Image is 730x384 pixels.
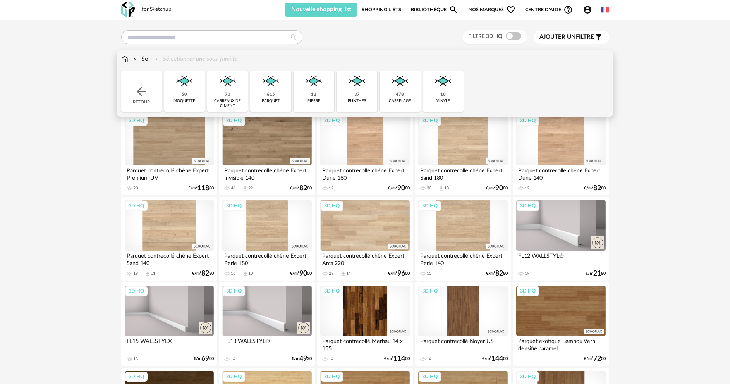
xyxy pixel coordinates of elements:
[419,115,441,126] div: 3D HQ
[586,271,606,276] div: €/m 80
[513,112,609,195] a: 3D HQ Parquet contrecollé chêne Expert Dune 140 12 €/m²8280
[594,33,603,42] span: Filter icon
[427,186,431,191] div: 30
[418,336,507,351] div: Parquet contrecollé Noyer US
[419,286,441,296] div: 3D HQ
[320,336,409,351] div: Parquet contrecollé Merbau 14 x 155
[346,271,351,276] div: 14
[223,201,245,211] div: 3D HQ
[142,6,172,13] div: for Sketchup
[419,201,441,211] div: 3D HQ
[242,186,248,191] span: Download icon
[222,165,311,181] div: Parquet contrecollé chêne Expert Invisible 140
[248,271,253,276] div: 10
[517,286,539,296] div: 3D HQ
[388,271,410,276] div: €/m² 00
[393,356,405,362] span: 114
[534,31,609,44] button: Ajouter unfiltre Filter icon
[299,356,307,362] span: 49
[495,271,503,276] span: 82
[506,5,515,14] span: Heart Outline icon
[307,98,320,103] div: pierre
[397,271,405,276] span: 96
[121,112,217,195] a: 3D HQ Parquet contrecollé chêne Expert Premium UV 20 €/m²11880
[132,55,150,64] div: Sol
[593,271,601,276] span: 21
[267,92,275,98] div: 615
[290,186,312,191] div: €/m² 80
[584,356,606,362] div: €/m² 00
[440,92,446,98] div: 10
[525,186,529,191] div: 12
[495,186,503,191] span: 90
[260,71,281,92] img: Sol.png
[219,197,315,281] a: 3D HQ Parquet contrecollé chêne Expert Perle 180 16 Download icon 10 €/m²9000
[539,34,576,40] span: Ajouter un
[133,271,138,276] div: 18
[468,3,515,17] span: Nos marques
[225,92,230,98] div: 70
[242,271,248,277] span: Download icon
[444,186,449,191] div: 18
[223,115,245,126] div: 3D HQ
[486,186,508,191] div: €/m² 00
[121,2,135,18] img: OXP
[198,186,209,191] span: 118
[133,356,138,362] div: 13
[125,201,148,211] div: 3D HQ
[222,336,311,351] div: FL13 WALLSTYL®
[125,286,148,296] div: 3D HQ
[321,201,343,211] div: 3D HQ
[125,372,148,382] div: 3D HQ
[219,112,315,195] a: 3D HQ Parquet contrecollé chêne Expert Invisible 140 46 Download icon 22 €/m²8280
[438,186,444,191] span: Download icon
[525,5,573,14] span: Centre d'aideHelp Circle Outline icon
[389,98,411,103] div: carrelage
[348,98,366,103] div: plinthes
[151,271,155,276] div: 11
[231,356,235,362] div: 14
[415,197,511,281] a: 3D HQ Parquet contrecollé chêne Expert Perle 140 15 €/m²8280
[583,5,596,14] span: Account Circle icon
[125,251,214,266] div: Parquet contrecollé chêne Expert Sand 140
[262,98,280,103] div: parquet
[121,71,162,112] div: Retour
[516,336,605,351] div: Parquet exotique Bambou Verni densifié caramel
[210,98,246,108] div: carreaux de ciment
[601,5,609,14] img: fr
[121,282,217,366] a: 3D HQ FL15 WALLSTYL® 13 €/m6900
[194,356,214,362] div: €/m 00
[584,186,606,191] div: €/m² 80
[125,115,148,126] div: 3D HQ
[188,186,214,191] div: €/m² 80
[347,71,368,92] img: Sol.png
[415,282,511,366] a: 3D HQ Parquet contrecollé Noyer US 14 €/m²14400
[486,271,508,276] div: €/m² 80
[132,55,138,64] img: svg+xml;base64,PHN2ZyB3aWR0aD0iMTYiIGhlaWdodD0iMTYiIHZpZXdCb3g9IjAgMCAxNiAxNiIgZmlsbD0ibm9uZSIgeG...
[299,186,307,191] span: 82
[223,286,245,296] div: 3D HQ
[390,71,411,92] img: Sol.png
[217,71,238,92] img: Sol.png
[593,186,601,191] span: 82
[418,165,507,181] div: Parquet contrecollé chêne Expert Sand 180
[516,165,605,181] div: Parquet contrecollé chêne Expert Dune 140
[292,356,312,362] div: €/m 20
[145,271,151,277] span: Download icon
[482,356,508,362] div: €/m² 00
[133,186,138,191] div: 20
[329,186,333,191] div: 12
[419,372,441,382] div: 3D HQ
[192,271,214,276] div: €/m² 80
[427,271,431,276] div: 15
[291,6,351,12] span: Nouvelle shopping list
[201,356,209,362] span: 69
[222,251,311,266] div: Parquet contrecollé chêne Expert Perle 180
[121,197,217,281] a: 3D HQ Parquet contrecollé chêne Expert Sand 140 18 Download icon 11 €/m²8280
[362,3,401,17] a: Shopping Lists
[436,98,450,103] div: vinyle
[593,356,601,362] span: 72
[317,197,413,281] a: 3D HQ Parquet contrecollé chêne Expert Arcs 220 28 Download icon 14 €/m²9600
[427,356,431,362] div: 14
[583,5,592,14] span: Account Circle icon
